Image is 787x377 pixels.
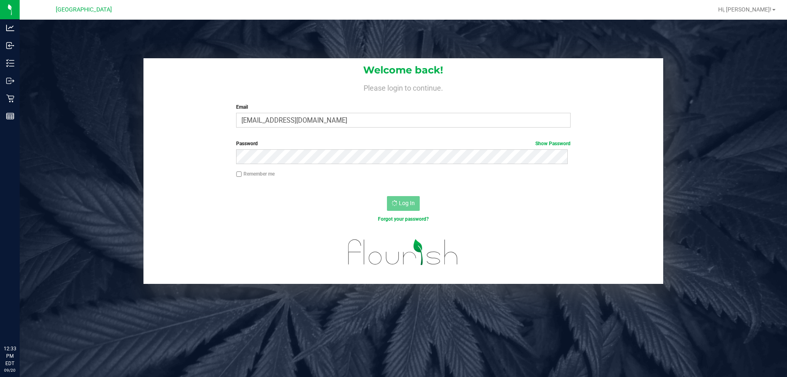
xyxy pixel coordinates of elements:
[6,94,14,103] inline-svg: Retail
[6,41,14,50] inline-svg: Inbound
[236,170,275,178] label: Remember me
[56,6,112,13] span: [GEOGRAPHIC_DATA]
[4,345,16,367] p: 12:33 PM EDT
[6,59,14,67] inline-svg: Inventory
[6,24,14,32] inline-svg: Analytics
[718,6,771,13] span: Hi, [PERSON_NAME]!
[143,65,663,75] h1: Welcome back!
[236,141,258,146] span: Password
[236,103,570,111] label: Email
[6,112,14,120] inline-svg: Reports
[338,231,468,273] img: flourish_logo.svg
[6,77,14,85] inline-svg: Outbound
[378,216,429,222] a: Forgot your password?
[387,196,420,211] button: Log In
[399,200,415,206] span: Log In
[236,171,242,177] input: Remember me
[143,82,663,92] h4: Please login to continue.
[535,141,571,146] a: Show Password
[4,367,16,373] p: 09/20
